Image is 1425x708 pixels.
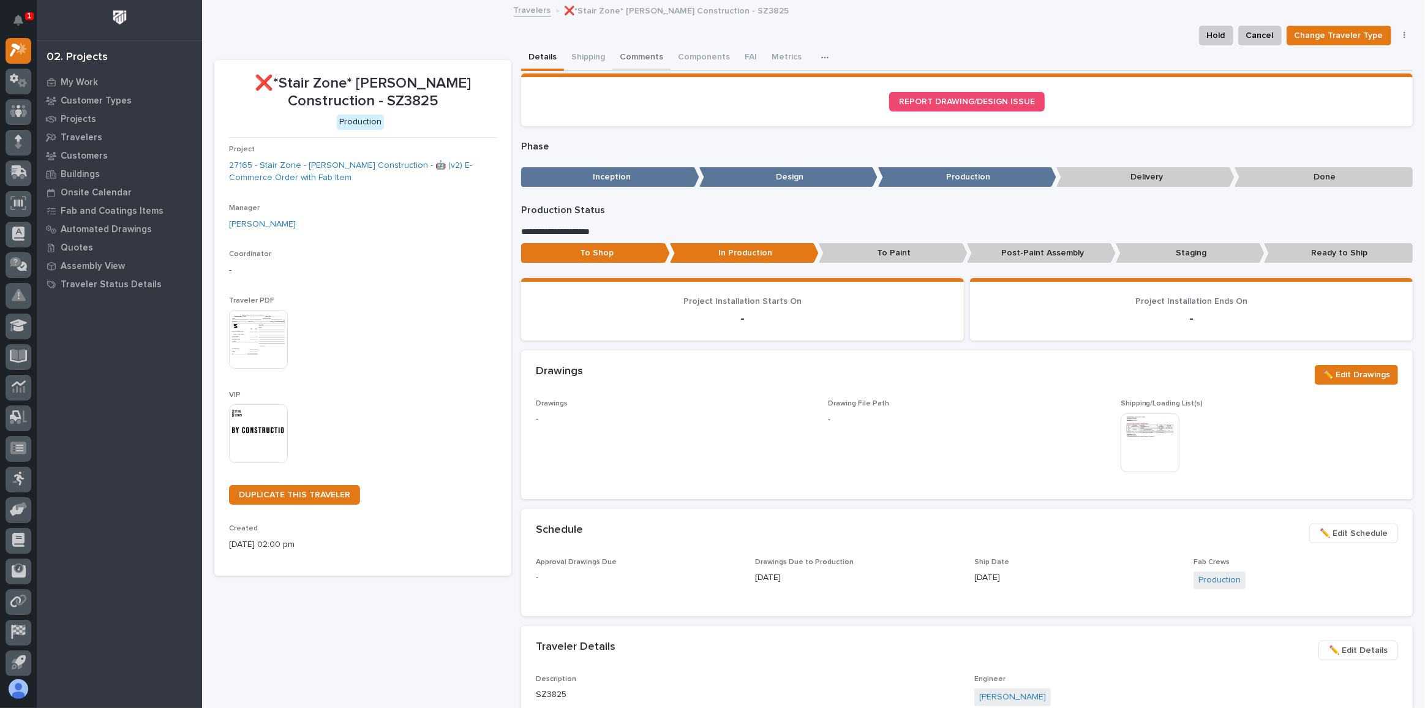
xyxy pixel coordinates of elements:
span: Manager [229,205,260,212]
p: Ready to Ship [1264,243,1413,263]
button: ✏️ Edit Details [1318,641,1398,660]
a: Production [1198,574,1241,587]
p: [DATE] [974,571,1179,584]
p: [DATE] 02:00 pm [229,538,497,551]
p: Automated Drawings [61,224,152,235]
span: Project Installation Ends On [1135,297,1247,306]
button: Components [671,45,737,71]
p: Delivery [1056,167,1235,187]
a: Assembly View [37,257,202,275]
p: Travelers [61,132,102,143]
p: My Work [61,77,98,88]
p: - [536,571,740,584]
p: Buildings [61,169,100,180]
a: Projects [37,110,202,128]
a: [PERSON_NAME] [979,691,1046,704]
a: REPORT DRAWING/DESIGN ISSUE [889,92,1045,111]
a: Buildings [37,165,202,183]
p: Assembly View [61,261,125,272]
p: - [985,311,1398,326]
button: Metrics [764,45,809,71]
p: [DATE] [755,571,960,584]
div: Notifications1 [15,15,31,34]
p: Projects [61,114,96,125]
p: Quotes [61,243,93,254]
div: 02. Projects [47,51,108,64]
span: Cancel [1246,28,1274,43]
span: REPORT DRAWING/DESIGN ISSUE [899,97,1035,106]
span: Description [536,676,576,683]
a: Onsite Calendar [37,183,202,201]
p: - [536,311,949,326]
span: Ship Date [974,559,1009,566]
span: Drawings [536,400,568,407]
p: - [828,413,830,426]
button: Details [521,45,564,71]
p: - [536,413,813,426]
p: Production [878,167,1056,187]
span: Hold [1207,28,1225,43]
p: Post-Paint Assembly [967,243,1116,263]
span: ✏️ Edit Schedule [1320,526,1388,541]
span: Project [229,146,255,153]
span: ✏️ Edit Drawings [1323,367,1390,382]
a: Traveler Status Details [37,275,202,293]
p: Customers [61,151,108,162]
span: Shipping/Loading List(s) [1121,400,1203,407]
p: To Shop [521,243,670,263]
p: Fab and Coatings Items [61,206,164,217]
p: ❌*Stair Zone* [PERSON_NAME] Construction - SZ3825 [229,75,497,110]
p: To Paint [819,243,968,263]
p: Customer Types [61,96,132,107]
span: Fab Crews [1194,559,1230,566]
a: Travelers [37,128,202,146]
a: 27165 - Stair Zone - [PERSON_NAME] Construction - 🤖 (v2) E-Commerce Order with Fab Item [229,159,497,185]
p: Done [1235,167,1413,187]
button: Notifications [6,7,31,33]
button: Change Traveler Type [1287,26,1391,45]
a: Quotes [37,238,202,257]
span: DUPLICATE THIS TRAVELER [239,491,350,499]
p: Phase [521,141,1413,153]
p: SZ3825 [536,688,960,701]
a: Customers [37,146,202,165]
a: My Work [37,73,202,91]
a: Fab and Coatings Items [37,201,202,220]
a: Automated Drawings [37,220,202,238]
a: [PERSON_NAME] [229,218,296,231]
p: Onsite Calendar [61,187,132,198]
button: Shipping [564,45,612,71]
p: Inception [521,167,699,187]
span: Coordinator [229,250,271,258]
a: DUPLICATE THIS TRAVELER [229,485,360,505]
button: Cancel [1238,26,1282,45]
p: 1 [27,12,31,20]
button: FAI [737,45,764,71]
span: VIP [229,391,241,399]
p: In Production [670,243,819,263]
h2: Traveler Details [536,641,615,654]
span: Created [229,525,258,532]
h2: Drawings [536,365,583,378]
p: Production Status [521,205,1413,216]
span: Drawings Due to Production [755,559,854,566]
button: Hold [1199,26,1233,45]
h2: Schedule [536,524,583,537]
span: Change Traveler Type [1295,28,1383,43]
p: Staging [1116,243,1265,263]
span: Drawing File Path [828,400,889,407]
button: ✏️ Edit Drawings [1315,365,1398,385]
span: Approval Drawings Due [536,559,617,566]
span: Traveler PDF [229,297,274,304]
a: Customer Types [37,91,202,110]
a: Travelers [514,2,551,17]
div: Production [337,115,384,130]
span: Engineer [974,676,1006,683]
p: ❌*Stair Zone* [PERSON_NAME] Construction - SZ3825 [565,3,789,17]
button: users-avatar [6,676,31,702]
p: Design [699,167,878,187]
button: Comments [612,45,671,71]
p: - [229,264,497,277]
span: Project Installation Starts On [683,297,802,306]
img: Workspace Logo [108,6,131,29]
